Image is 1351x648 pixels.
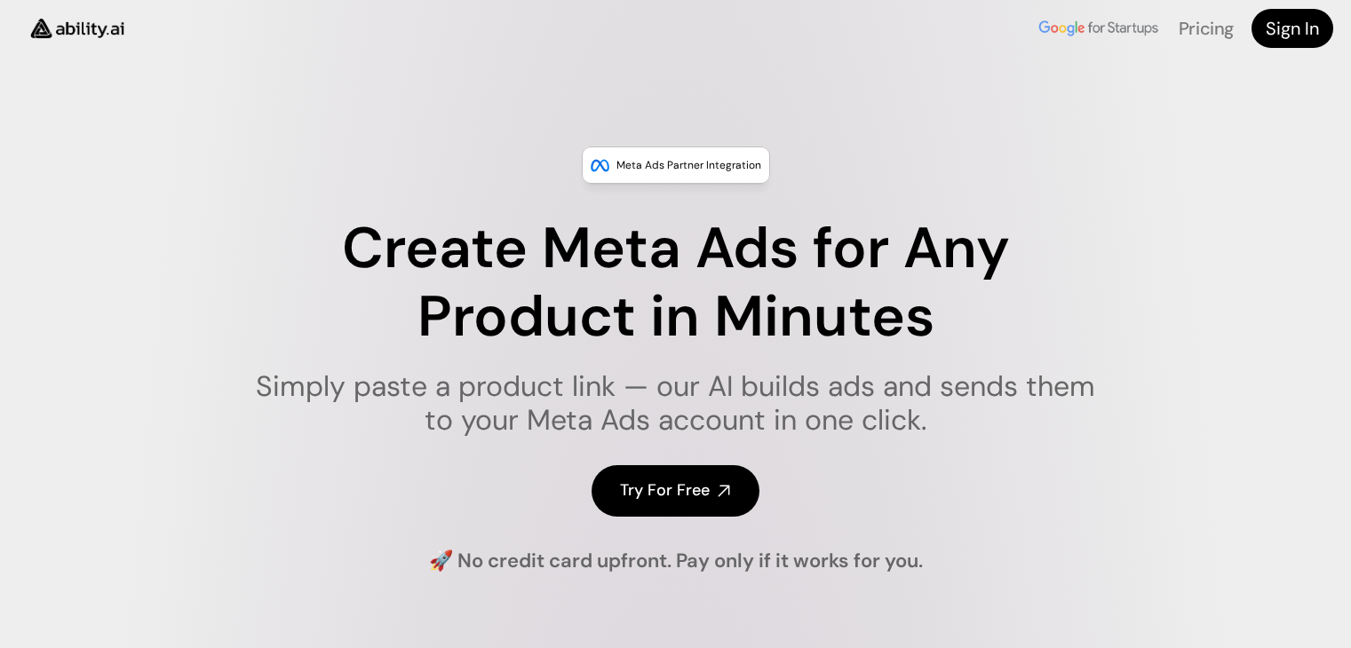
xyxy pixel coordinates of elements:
h1: Create Meta Ads for Any Product in Minutes [244,215,1107,352]
a: Sign In [1252,9,1333,48]
p: Meta Ads Partner Integration [616,156,761,174]
h4: 🚀 No credit card upfront. Pay only if it works for you. [429,548,923,575]
h1: Simply paste a product link — our AI builds ads and sends them to your Meta Ads account in one cl... [244,369,1107,438]
a: Try For Free [592,465,759,516]
h4: Sign In [1266,16,1319,41]
h4: Try For Free [620,479,710,502]
a: Pricing [1179,17,1234,40]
